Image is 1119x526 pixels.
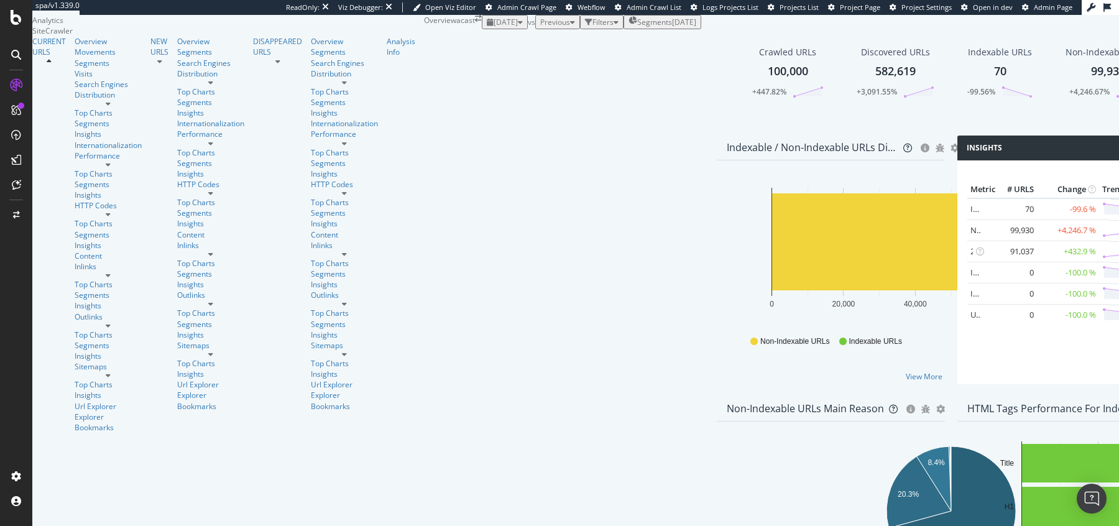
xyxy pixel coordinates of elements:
[970,224,1046,236] a: Non-Indexable URLs
[311,330,378,340] div: Insights
[311,47,378,57] a: Segments
[624,15,701,29] button: Segments[DATE]
[727,402,884,415] div: Non-Indexable URLs Main Reason
[566,2,606,12] a: Webflow
[75,179,142,190] div: Segments
[497,2,556,12] span: Admin Crawl Page
[921,144,929,152] div: circle-info
[177,358,244,369] div: Top Charts
[177,197,244,208] div: Top Charts
[75,361,142,372] div: Sitemaps
[828,2,880,12] a: Project Page
[672,17,696,27] div: [DATE]
[311,118,378,129] a: Internationalization
[75,300,142,311] div: Insights
[75,108,142,118] div: Top Charts
[987,305,1037,326] td: 0
[177,108,244,118] div: Insights
[75,218,142,229] a: Top Charts
[311,68,378,79] div: Distribution
[177,86,244,97] div: Top Charts
[311,369,378,379] a: Insights
[75,190,142,200] a: Insights
[177,158,244,168] a: Segments
[75,168,142,179] div: Top Charts
[75,412,142,433] a: Explorer Bookmarks
[177,47,244,57] div: Segments
[177,147,244,158] a: Top Charts
[177,240,244,251] a: Inlinks
[311,218,378,229] a: Insights
[901,2,952,12] span: Project Settings
[177,168,244,179] a: Insights
[177,36,244,47] div: Overview
[951,144,959,152] div: gear
[311,58,364,68] a: Search Engines
[75,140,142,150] a: Internationalization
[75,390,142,400] a: Insights
[849,336,902,347] span: Indexable URLs
[177,319,244,330] div: Segments
[338,2,383,12] div: Viz Debugger:
[580,15,624,29] button: Filters
[75,251,142,261] div: Content
[311,279,378,290] div: Insights
[75,47,142,57] a: Movements
[75,279,142,290] a: Top Charts
[832,300,855,308] text: 20,000
[528,17,535,27] span: vs
[311,86,378,97] a: Top Charts
[311,240,378,251] a: Inlinks
[311,208,378,218] a: Segments
[177,218,244,229] div: Insights
[75,200,142,211] div: HTTP Codes
[994,63,1006,80] div: 70
[177,269,244,279] a: Segments
[311,158,378,168] div: Segments
[311,36,378,47] a: Overview
[75,150,142,161] a: Performance
[253,36,302,57] a: DISAPPEARED URLS
[32,36,66,57] a: CURRENT URLS
[75,330,142,340] a: Top Charts
[311,319,378,330] div: Segments
[177,258,244,269] div: Top Charts
[177,340,244,351] a: Sitemaps
[177,390,244,411] a: Explorer Bookmarks
[1037,220,1099,241] td: +4,246.7 %
[535,15,580,29] button: Previous
[987,262,1037,284] td: 0
[177,58,231,68] div: Search Engines
[875,63,916,80] div: 582,619
[75,351,142,361] a: Insights
[177,118,244,129] a: Internationalization
[177,129,244,139] a: Performance
[967,180,987,199] th: Metric
[921,405,930,413] div: bug
[150,36,168,57] div: NEW URLS
[177,330,244,340] a: Insights
[752,86,786,97] div: +447.82%
[75,311,142,322] a: Outlinks
[311,168,378,179] div: Insights
[75,290,142,300] a: Segments
[311,308,378,318] a: Top Charts
[177,379,244,390] a: Url Explorer
[961,2,1013,12] a: Open in dev
[727,141,898,154] div: Indexable / Non-Indexable URLs Distribution
[177,229,244,240] div: Content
